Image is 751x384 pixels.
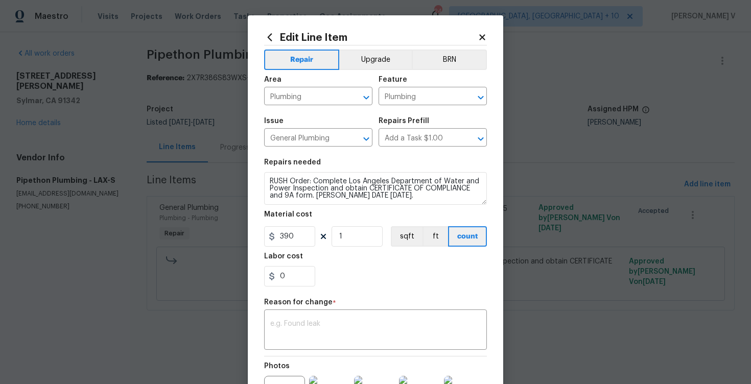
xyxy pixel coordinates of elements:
[474,90,488,105] button: Open
[264,159,321,166] h5: Repairs needed
[339,50,412,70] button: Upgrade
[264,211,312,218] h5: Material cost
[474,132,488,146] button: Open
[379,117,429,125] h5: Repairs Prefill
[423,226,448,247] button: ft
[359,90,373,105] button: Open
[264,32,478,43] h2: Edit Line Item
[412,50,487,70] button: BRN
[359,132,373,146] button: Open
[379,76,407,83] h5: Feature
[264,117,284,125] h5: Issue
[264,172,487,205] textarea: RUSH Order: Complete Los Angeles Department of Water and Power Inspection and obtain CERTIFICATE ...
[264,253,303,260] h5: Labor cost
[264,50,339,70] button: Repair
[264,363,290,370] h5: Photos
[391,226,423,247] button: sqft
[448,226,487,247] button: count
[264,76,281,83] h5: Area
[264,299,333,306] h5: Reason for change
